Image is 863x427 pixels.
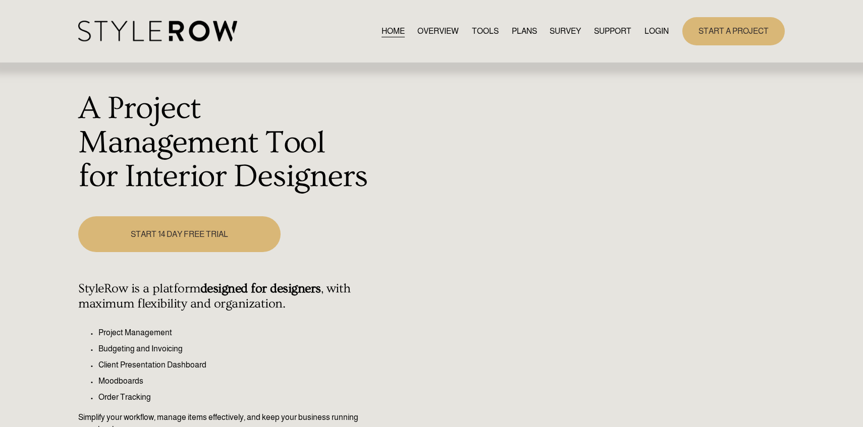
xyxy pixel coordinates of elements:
h4: StyleRow is a platform , with maximum flexibility and organization. [78,281,369,312]
p: Client Presentation Dashboard [98,359,369,371]
p: Budgeting and Invoicing [98,343,369,355]
a: HOME [382,24,405,38]
a: SURVEY [550,24,581,38]
p: Order Tracking [98,391,369,403]
strong: designed for designers [200,281,321,296]
span: SUPPORT [594,25,631,37]
p: Project Management [98,327,369,339]
p: Moodboards [98,375,369,387]
a: START 14 DAY FREE TRIAL [78,216,280,252]
h1: A Project Management Tool for Interior Designers [78,92,369,194]
a: LOGIN [644,24,669,38]
a: PLANS [512,24,537,38]
a: TOOLS [472,24,499,38]
a: OVERVIEW [417,24,459,38]
img: StyleRow [78,21,237,41]
a: START A PROJECT [682,17,785,45]
a: folder dropdown [594,24,631,38]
